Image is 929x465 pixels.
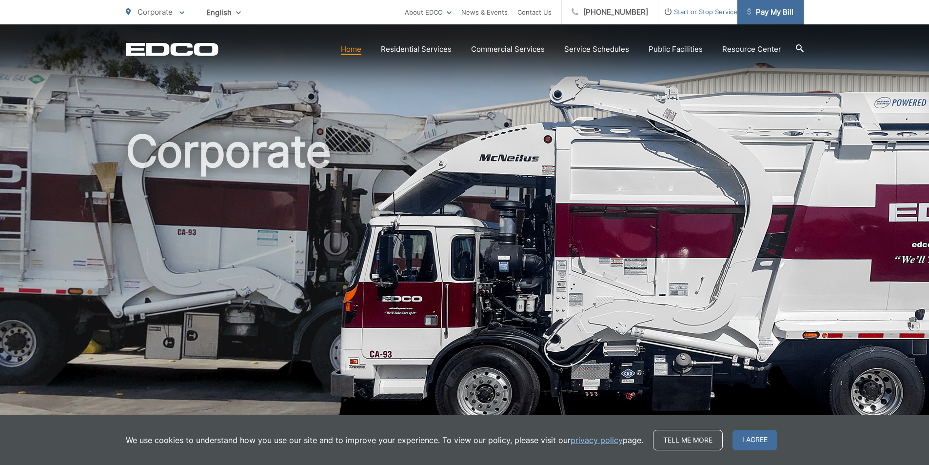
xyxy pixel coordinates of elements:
[517,6,552,18] a: Contact Us
[405,6,452,18] a: About EDCO
[732,430,777,450] span: I agree
[571,434,623,446] a: privacy policy
[138,7,173,17] span: Corporate
[126,434,643,446] p: We use cookies to understand how you use our site and to improve your experience. To view our pol...
[471,43,545,55] a: Commercial Services
[126,42,218,56] a: EDCD logo. Return to the homepage.
[199,4,248,21] span: English
[747,6,793,18] span: Pay My Bill
[564,43,629,55] a: Service Schedules
[649,43,703,55] a: Public Facilities
[381,43,452,55] a: Residential Services
[341,43,361,55] a: Home
[126,127,804,436] h1: Corporate
[653,430,723,450] a: Tell me more
[722,43,781,55] a: Resource Center
[461,6,508,18] a: News & Events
